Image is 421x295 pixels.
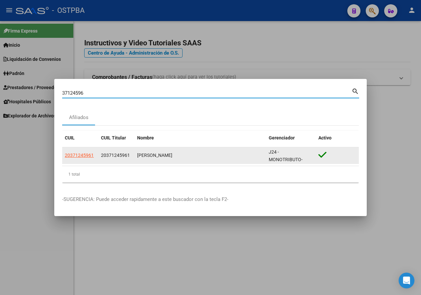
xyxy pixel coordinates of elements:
mat-icon: search [352,87,359,95]
datatable-header-cell: CUIL [62,131,98,145]
span: CUIL Titular [101,135,126,140]
span: CUIL [65,135,75,140]
span: 20371245961 [101,153,130,158]
div: Open Intercom Messenger [399,273,414,288]
datatable-header-cell: Nombre [135,131,266,145]
datatable-header-cell: CUIL Titular [98,131,135,145]
span: Gerenciador [269,135,295,140]
p: -SUGERENCIA: Puede acceder rapidamente a este buscador con la tecla F2- [62,196,359,203]
span: 20371245961 [65,153,94,158]
span: Nombre [137,135,154,140]
div: 1 total [62,166,359,183]
span: Activo [318,135,332,140]
datatable-header-cell: Activo [316,131,359,145]
span: J24 - MONOTRIBUTO-IGUALDAD SALUD-PRENSA [269,149,307,177]
div: [PERSON_NAME] [137,152,263,159]
div: Afiliados [69,114,88,121]
datatable-header-cell: Gerenciador [266,131,316,145]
